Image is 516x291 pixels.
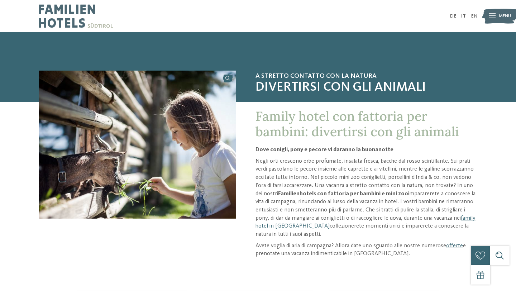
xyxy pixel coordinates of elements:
span: Menu [499,13,511,19]
span: A stretto contatto con la natura [255,72,477,80]
strong: Familienhotels con fattoria per bambini e mini zoo [278,191,408,197]
span: Divertirsi con gli animali [255,80,477,95]
p: Avete voglia di aria di campagna? Allora date uno sguardo alle nostre numerose e prenotate una va... [255,242,477,258]
img: Fattoria per bambini nei Familienhotel: un sogno [39,71,236,219]
a: EN [471,14,477,19]
p: Negli orti crescono erbe profumate, insalata fresca, bacche dal rosso scintillante. Sui prati ver... [255,157,477,239]
span: Family hotel con fattoria per bambini: divertirsi con gli animali [255,108,459,140]
a: DE [450,14,457,19]
strong: Dove conigli, pony e pecore vi daranno la buonanotte [255,147,393,153]
a: offerte [446,243,463,249]
a: IT [461,14,466,19]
